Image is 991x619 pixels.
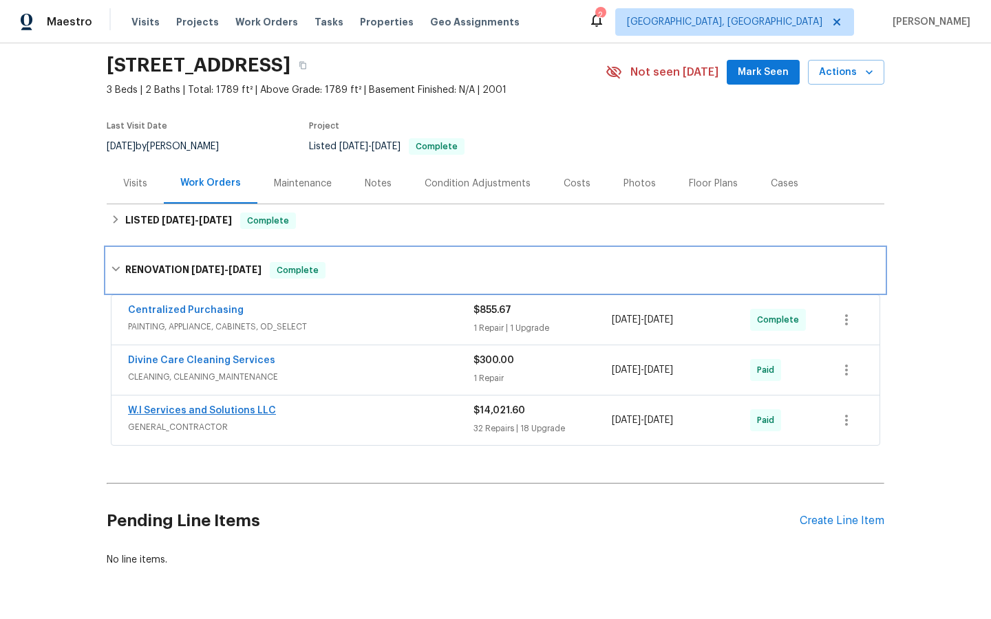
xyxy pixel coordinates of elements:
[595,8,605,22] div: 2
[107,248,884,292] div: RENOVATION [DATE]-[DATE]Complete
[199,215,232,225] span: [DATE]
[274,177,332,191] div: Maintenance
[372,142,401,151] span: [DATE]
[125,213,232,229] h6: LISTED
[176,15,219,29] span: Projects
[107,58,290,72] h2: [STREET_ADDRESS]
[162,215,195,225] span: [DATE]
[473,321,612,335] div: 1 Repair | 1 Upgrade
[309,142,465,151] span: Listed
[727,60,800,85] button: Mark Seen
[107,122,167,130] span: Last Visit Date
[612,365,641,375] span: [DATE]
[757,313,804,327] span: Complete
[180,176,241,190] div: Work Orders
[123,177,147,191] div: Visits
[612,413,673,427] span: -
[131,15,160,29] span: Visits
[128,406,276,415] a: W.I Services and Solutions LLC
[242,214,295,228] span: Complete
[630,65,718,79] span: Not seen [DATE]
[410,142,463,151] span: Complete
[191,265,224,274] span: [DATE]
[107,142,136,151] span: [DATE]
[235,15,298,29] span: Work Orders
[107,138,235,155] div: by [PERSON_NAME]
[228,265,262,274] span: [DATE]
[191,265,262,274] span: -
[107,83,606,97] span: 3 Beds | 2 Baths | Total: 1789 ft² | Above Grade: 1789 ft² | Basement Finished: N/A | 2001
[612,363,673,377] span: -
[612,315,641,325] span: [DATE]
[612,313,673,327] span: -
[473,406,525,415] span: $14,021.60
[128,305,244,315] a: Centralized Purchasing
[290,53,315,78] button: Copy Address
[365,177,392,191] div: Notes
[689,177,738,191] div: Floor Plans
[125,262,262,279] h6: RENOVATION
[644,315,673,325] span: [DATE]
[339,142,401,151] span: -
[757,413,780,427] span: Paid
[309,122,339,130] span: Project
[107,553,884,567] div: No line items.
[430,15,520,29] span: Geo Assignments
[339,142,368,151] span: [DATE]
[47,15,92,29] span: Maestro
[360,15,414,29] span: Properties
[887,15,970,29] span: [PERSON_NAME]
[627,15,822,29] span: [GEOGRAPHIC_DATA], [GEOGRAPHIC_DATA]
[315,17,343,27] span: Tasks
[473,356,514,365] span: $300.00
[757,363,780,377] span: Paid
[808,60,884,85] button: Actions
[271,263,324,277] span: Complete
[644,415,673,425] span: [DATE]
[564,177,590,191] div: Costs
[107,489,800,553] h2: Pending Line Items
[473,305,511,315] span: $855.67
[425,177,531,191] div: Condition Adjustments
[128,420,473,434] span: GENERAL_CONTRACTOR
[162,215,232,225] span: -
[128,370,473,384] span: CLEANING, CLEANING_MAINTENANCE
[800,514,884,528] div: Create Line Item
[738,64,789,81] span: Mark Seen
[107,204,884,237] div: LISTED [DATE]-[DATE]Complete
[128,320,473,334] span: PAINTING, APPLIANCE, CABINETS, OD_SELECT
[644,365,673,375] span: [DATE]
[473,371,612,385] div: 1 Repair
[624,177,656,191] div: Photos
[819,64,873,81] span: Actions
[612,415,641,425] span: [DATE]
[128,356,275,365] a: Divine Care Cleaning Services
[473,422,612,435] div: 32 Repairs | 18 Upgrade
[771,177,798,191] div: Cases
